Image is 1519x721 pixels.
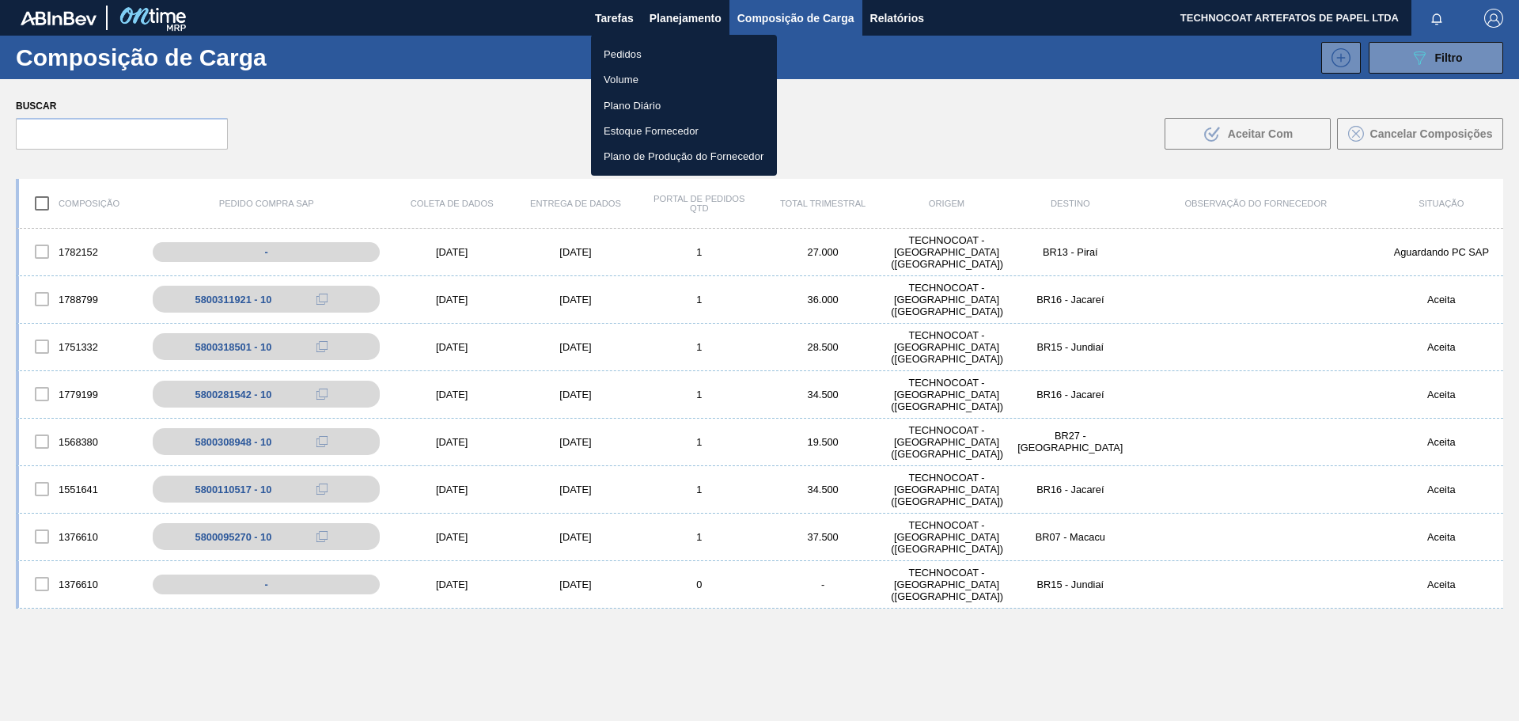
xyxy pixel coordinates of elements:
[604,48,642,60] font: Pedidos
[591,118,777,143] a: Estoque Fornecedor
[604,74,638,85] font: Volume
[591,41,777,66] a: Pedidos
[604,150,764,162] font: Plano de Produção do Fornecedor
[604,125,699,137] font: Estoque Fornecedor
[604,99,661,111] font: Plano Diário
[591,66,777,92] a: Volume
[591,143,777,169] a: Plano de Produção do Fornecedor
[591,93,777,118] a: Plano Diário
